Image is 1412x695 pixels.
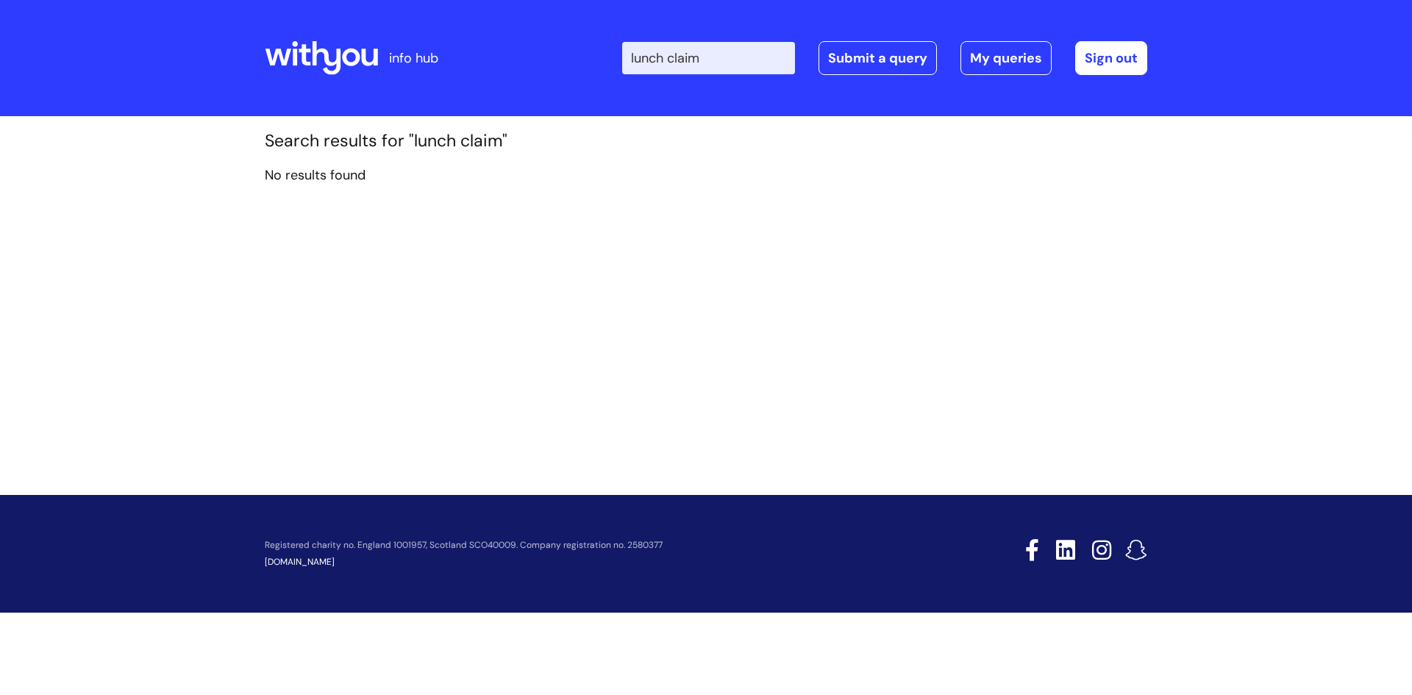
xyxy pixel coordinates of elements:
a: Sign out [1075,41,1147,75]
a: [DOMAIN_NAME] [265,556,335,568]
div: | - [622,41,1147,75]
p: info hub [389,46,438,70]
p: No results found [265,163,1147,187]
p: Registered charity no. England 1001957, Scotland SCO40009. Company registration no. 2580377 [265,541,921,550]
a: My queries [960,41,1052,75]
input: Search [622,42,795,74]
a: Submit a query [819,41,937,75]
h1: Search results for "lunch claim" [265,131,1147,152]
